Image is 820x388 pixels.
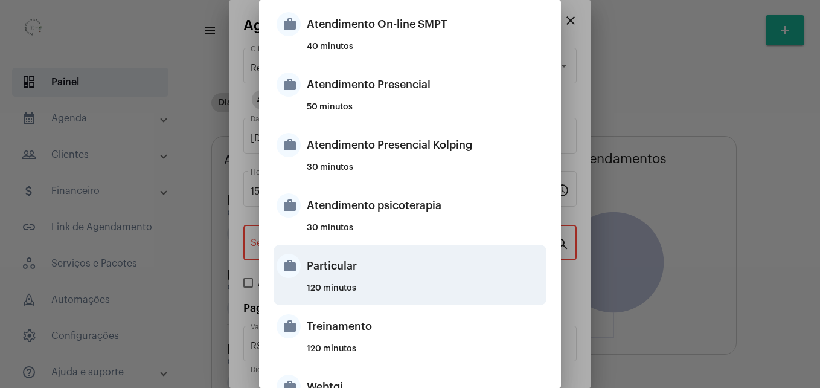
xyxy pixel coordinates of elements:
div: 30 minutos [307,224,543,242]
div: Atendimento Presencial [307,66,543,103]
mat-icon: work [277,73,301,97]
div: Atendimento Presencial Kolping [307,127,543,163]
mat-icon: work [277,314,301,338]
div: 120 minutos [307,284,543,302]
div: 40 minutos [307,42,543,60]
div: Treinamento [307,308,543,344]
div: 30 minutos [307,163,543,181]
mat-icon: work [277,133,301,157]
mat-icon: work [277,193,301,218]
mat-icon: work [277,12,301,36]
div: Atendimento On-line SMPT [307,6,543,42]
div: Particular [307,248,543,284]
mat-icon: work [277,254,301,278]
div: 120 minutos [307,344,543,363]
div: Atendimento psicoterapia [307,187,543,224]
div: 50 minutos [307,103,543,121]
